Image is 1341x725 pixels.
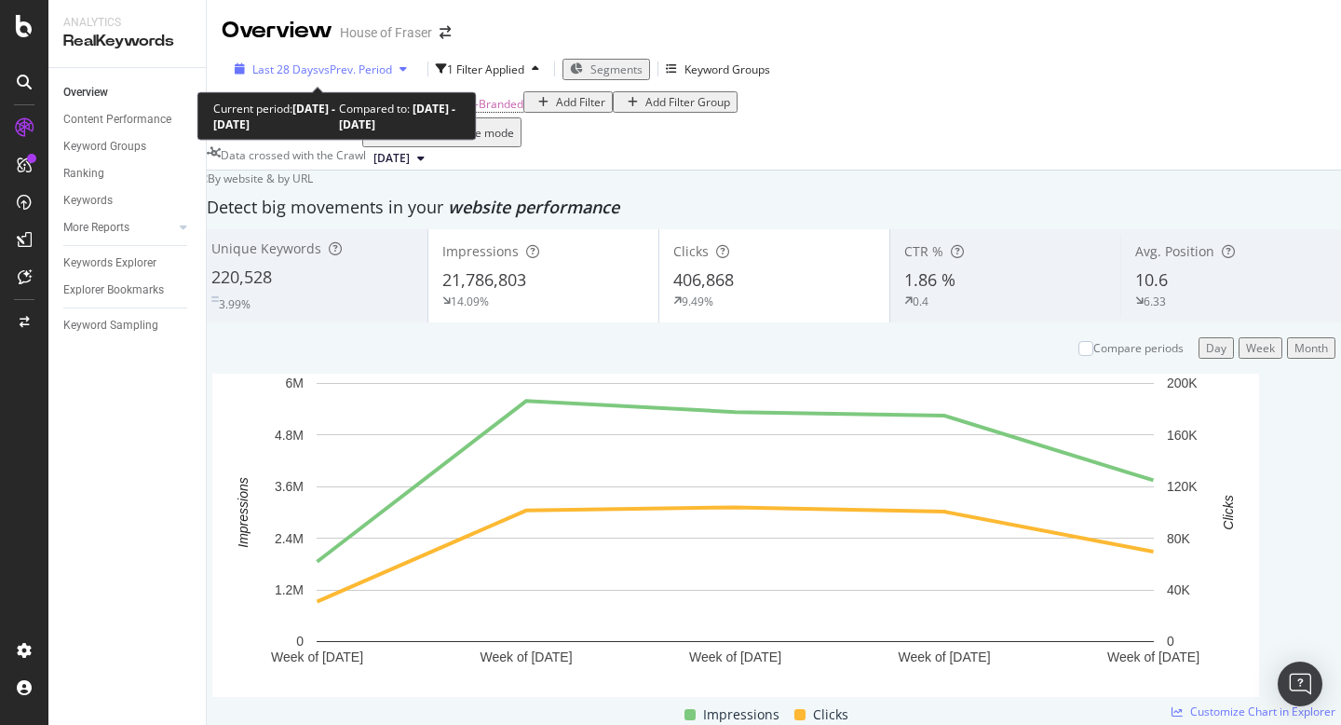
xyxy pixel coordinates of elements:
[63,15,191,31] div: Analytics
[197,171,313,186] div: legacy label
[213,101,335,132] b: [DATE] - [DATE]
[63,316,193,335] a: Keyword Sampling
[213,101,339,132] div: Current period:
[236,478,251,548] text: Impressions
[296,635,304,650] text: 0
[63,191,193,211] a: Keywords
[645,94,730,110] div: Add Filter Group
[275,531,304,546] text: 2.4M
[63,316,158,335] div: Keyword Sampling
[1172,704,1335,719] a: Customize Chart in Explorer
[1167,428,1198,443] text: 160K
[63,280,193,300] a: Explorer Bookmarks
[208,171,313,186] span: By website & by URL
[1167,376,1198,391] text: 200K
[1093,340,1184,356] div: Compare periods
[1167,582,1191,597] text: 40K
[590,62,643,77] span: Segments
[275,582,304,597] text: 1.2M
[63,218,174,238] a: More Reports
[63,253,156,273] div: Keywords Explorer
[1135,268,1168,291] span: 10.6
[286,376,304,391] text: 6M
[447,62,524,77] div: 1 Filter Applied
[211,239,321,257] span: Unique Keywords
[219,296,251,312] div: 3.99%
[63,83,108,103] div: Overview
[440,26,451,39] div: arrow-right-arrow-left
[318,62,392,77] span: vs Prev. Period
[1167,531,1191,546] text: 80K
[442,268,526,291] span: 21,786,803
[523,91,613,113] button: Add Filter
[904,268,955,291] span: 1.86 %
[913,294,928,309] div: 0.4
[221,147,366,170] div: Data crossed with the Crawl
[1144,294,1166,309] div: 6.33
[211,296,219,302] img: Equal
[562,59,650,80] button: Segments
[63,110,193,130] a: Content Performance
[673,242,709,260] span: Clicks
[222,15,332,47] div: Overview
[63,137,193,157] a: Keyword Groups
[1239,337,1282,359] button: Week
[1167,479,1198,494] text: 120K
[673,268,734,291] span: 406,868
[63,280,164,300] div: Explorer Bookmarks
[1221,496,1236,530] text: Clicks
[451,294,489,309] div: 14.09%
[212,374,1259,697] svg: A chart.
[63,110,171,130] div: Content Performance
[1167,635,1174,650] text: 0
[1135,242,1214,260] span: Avg. Position
[442,242,519,260] span: Impressions
[1190,704,1335,719] span: Customize Chart in Explorer
[211,266,272,288] span: 220,528
[373,150,410,167] span: 2025 Sep. 28th
[904,242,943,260] span: CTR %
[689,650,781,664] text: Week of [DATE]
[63,164,104,184] div: Ranking
[63,218,129,238] div: More Reports
[613,91,738,113] button: Add Filter Group
[63,164,193,184] a: Ranking
[63,137,146,157] div: Keyword Groups
[448,196,619,218] span: website performance
[366,147,432,170] button: [DATE]
[275,479,304,494] text: 3.6M
[63,31,191,52] div: RealKeywords
[339,101,455,132] b: [DATE] - [DATE]
[454,96,523,112] span: Non-Branded
[684,62,770,77] div: Keyword Groups
[63,191,113,211] div: Keywords
[1278,662,1322,706] div: Open Intercom Messenger
[63,253,193,273] a: Keywords Explorer
[1206,340,1226,356] div: Day
[275,428,304,443] text: 4.8M
[340,23,432,42] div: House of Fraser
[339,101,461,132] div: Compared to:
[898,650,990,664] text: Week of [DATE]
[1199,337,1234,359] button: Day
[682,294,713,309] div: 9.49%
[271,650,363,664] text: Week of [DATE]
[222,61,420,78] button: Last 28 DaysvsPrev. Period
[207,196,1341,220] div: Detect big movements in your
[480,650,572,664] text: Week of [DATE]
[556,94,605,110] div: Add Filter
[1287,337,1335,359] button: Month
[63,83,193,103] a: Overview
[252,62,318,77] span: Last 28 Days
[1294,340,1328,356] div: Month
[666,54,770,84] button: Keyword Groups
[1107,650,1199,664] text: Week of [DATE]
[1246,340,1275,356] div: Week
[436,54,547,84] button: 1 Filter Applied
